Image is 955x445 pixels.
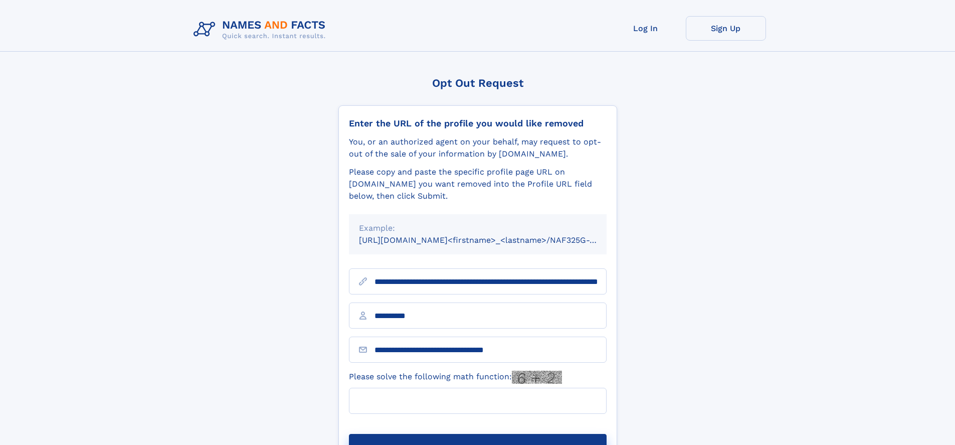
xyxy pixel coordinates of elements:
[349,136,607,160] div: You, or an authorized agent on your behalf, may request to opt-out of the sale of your informatio...
[359,235,626,245] small: [URL][DOMAIN_NAME]<firstname>_<lastname>/NAF325G-xxxxxxxx
[686,16,766,41] a: Sign Up
[338,77,617,89] div: Opt Out Request
[349,166,607,202] div: Please copy and paste the specific profile page URL on [DOMAIN_NAME] you want removed into the Pr...
[606,16,686,41] a: Log In
[359,222,597,234] div: Example:
[189,16,334,43] img: Logo Names and Facts
[349,371,562,384] label: Please solve the following math function:
[349,118,607,129] div: Enter the URL of the profile you would like removed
